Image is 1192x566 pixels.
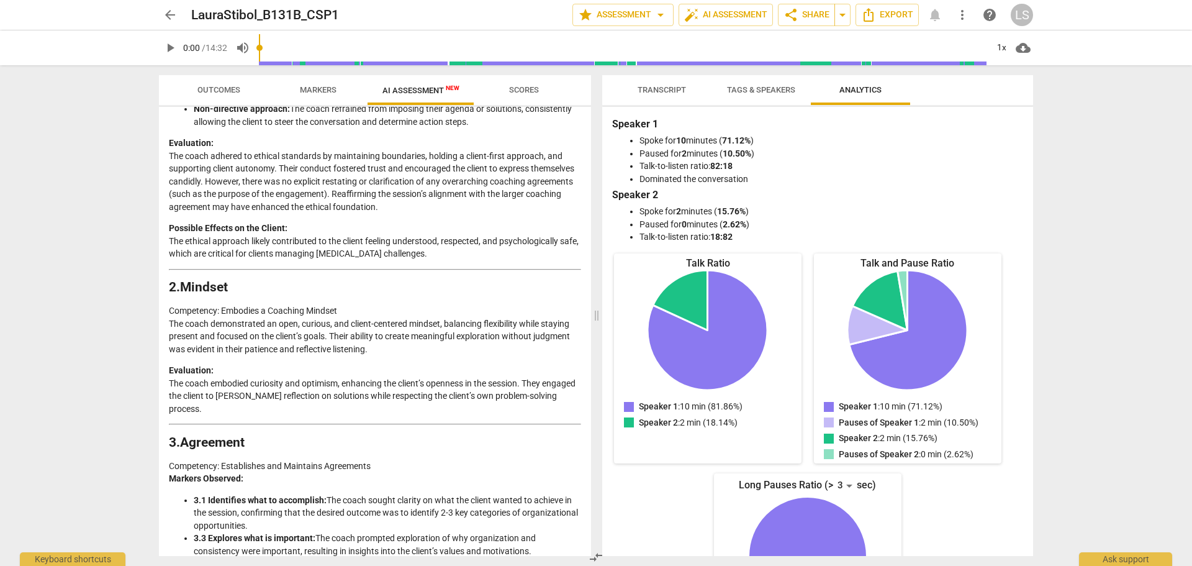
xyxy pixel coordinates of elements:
span: / 14:32 [202,43,227,53]
b: 71.12% [722,135,751,145]
li: The coach refrained from imposing their agenda or solutions, consistently allowing the client to ... [194,103,581,128]
p: : 0 min (2.62%) [839,448,973,461]
b: 0 [682,219,687,229]
button: AI Assessment [679,4,773,26]
span: Markers [300,85,336,94]
span: Analytics [839,85,882,94]
span: cloud_download [1016,40,1031,55]
li: The coach prompted exploration of why organization and consistency were important, resulting in i... [194,532,581,557]
strong: 3.1 Identifies what to accomplish: [194,495,327,505]
b: Speaker 1 [612,118,658,130]
span: Transcript [638,85,686,94]
span: Export [861,7,913,22]
li: Spoke for minutes ( ) [639,134,1021,147]
h2: 2. [169,281,581,294]
span: play_arrow [163,40,178,55]
strong: Mindset [180,280,228,294]
span: Speaker 1 [839,401,878,411]
button: Volume [232,37,254,59]
span: help [982,7,997,22]
button: Assessment [572,4,674,26]
li: Talk-to-listen ratio: [639,231,1021,244]
li: Paused for minutes ( ) [639,218,1021,231]
span: Pauses of Speaker 1 [839,418,919,427]
span: volume_up [235,40,250,55]
span: arrow_drop_down [653,7,668,22]
strong: Possible Effects on the Client: [169,223,287,233]
button: Play [159,37,181,59]
h2: 3. [169,436,581,449]
span: Assessment [578,7,668,22]
span: arrow_back [163,7,178,22]
b: 2 [682,148,687,158]
b: 82:18 [710,161,733,171]
button: Share [778,4,835,26]
span: Tags & Speakers [727,85,795,94]
p: Competency: Establishes and Maintains Agreements [169,460,581,485]
div: Keyboard shortcuts [20,552,125,566]
button: Sharing summary [834,4,851,26]
strong: Evaluation: [169,365,214,375]
span: AI Assessment [684,7,767,22]
button: LS [1011,4,1033,26]
p: The ethical approach likely contributed to the client feeling understood, respected, and psycholo... [169,222,581,260]
span: Speaker 1 [639,401,678,411]
p: : 10 min (81.86%) [639,400,743,413]
span: Outcomes [197,85,240,94]
li: Spoke for minutes ( ) [639,205,1021,218]
div: 1x [990,38,1013,58]
span: star [578,7,593,22]
p: : 2 min (18.14%) [639,416,738,429]
b: 18:82 [710,232,733,242]
button: Export [856,4,919,26]
p: : 10 min (71.12%) [839,400,942,413]
li: Paused for minutes ( ) [639,147,1021,160]
span: Scores [509,85,539,94]
b: 15.76% [717,206,746,216]
span: New [446,84,459,91]
li: Dominated the conversation [639,173,1021,186]
p: : 2 min (15.76%) [839,432,937,445]
h2: LauraStibol_B131B_CSP1 [191,7,339,23]
p: The coach embodied curiosity and optimism, enhancing the client’s openness in the session. They e... [169,364,581,415]
span: 0:00 [183,43,200,53]
span: Speaker 2 [839,433,878,443]
strong: Evaluation: [169,138,214,148]
span: AI Assessment [382,86,459,95]
div: Ask support [1079,552,1172,566]
p: The coach adhered to ethical standards by maintaining boundaries, holding a client-first approach... [169,137,581,213]
span: auto_fix_high [684,7,699,22]
a: Help [978,4,1001,26]
strong: Agreement [180,435,245,450]
b: 2 [676,206,681,216]
span: compare_arrows [589,550,603,565]
span: Pauses of Speaker 2 [839,449,919,459]
li: The coach sought clarity on what the client wanted to achieve in the session, confirming that the... [194,494,581,532]
p: : 2 min (10.50%) [839,416,978,429]
b: Speaker 2 [612,189,658,201]
strong: Non-directive approach: [194,104,290,114]
p: Competency: Embodies a Coaching Mindset The coach demonstrated an open, curious, and client-cente... [169,304,581,355]
b: 10.50% [723,148,751,158]
span: arrow_drop_down [835,7,850,22]
b: 10 [676,135,686,145]
div: Talk and Pause Ratio [814,256,1001,270]
span: Share [783,7,829,22]
span: share [783,7,798,22]
div: Long Pauses Ratio (> sec) [714,476,901,496]
strong: Markers Observed: [169,473,243,483]
span: more_vert [955,7,970,22]
div: 3 [833,476,857,496]
li: Talk-to-listen ratio: [639,160,1021,173]
strong: 3.3 Explores what is important: [194,533,315,543]
span: Speaker 2 [639,418,678,427]
div: Talk Ratio [614,256,801,270]
b: 2.62% [723,219,746,229]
